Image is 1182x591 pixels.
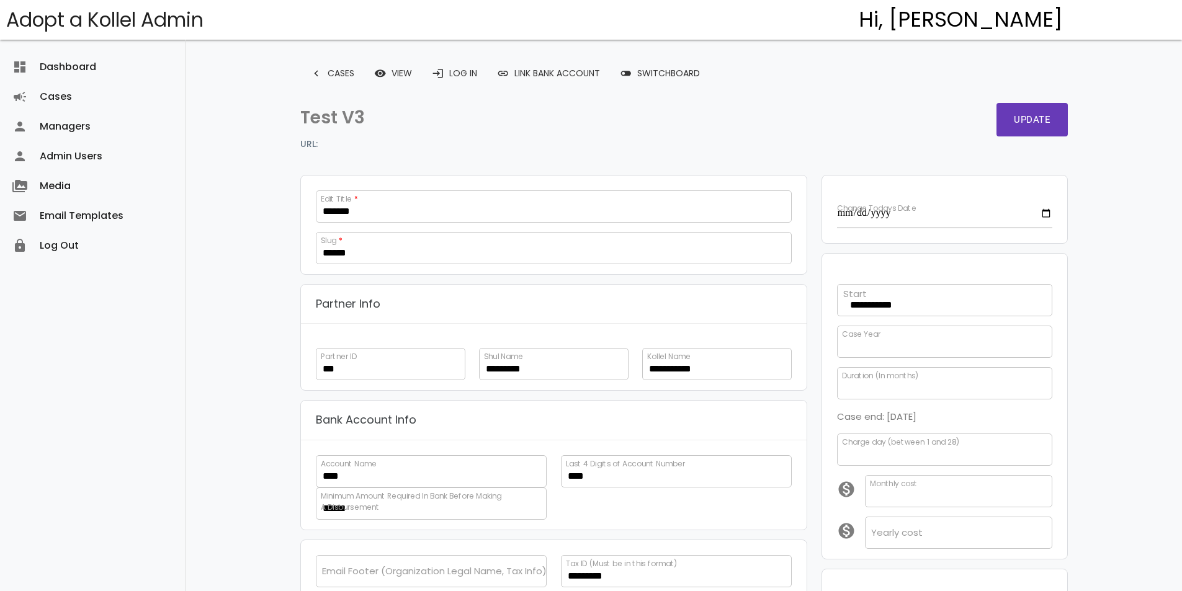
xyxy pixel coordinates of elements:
i: lock [12,231,27,260]
i: monetization_on [837,480,865,499]
p: Bank Account Info [316,411,416,430]
i: dashboard [12,52,27,82]
a: keyboard_arrow_leftCases [300,62,364,84]
p: Test V3 [300,103,678,133]
p: Partner Info [316,295,380,314]
p: Case end: [DATE] [837,409,1053,425]
i: perm_media [12,171,27,201]
label: Change Todays Date [837,203,916,214]
a: Link Bank Account [487,62,610,84]
i: campaign [12,82,27,112]
a: remove_red_eyeView [364,62,422,84]
i: person [12,112,27,141]
h4: Hi, [PERSON_NAME] [859,8,1063,32]
span: link [497,62,509,84]
span: toggle_off [620,62,632,84]
button: Update [996,103,1068,136]
i: person [12,141,27,171]
a: loginLog In [422,62,487,84]
a: toggle_offSwitchboard [610,62,710,84]
i: keyboard_arrow_left [310,62,323,84]
i: remove_red_eye [374,62,387,84]
strong: URL: [300,137,318,152]
i: monetization_on [837,522,865,540]
i: login [432,62,444,84]
i: email [12,201,27,231]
